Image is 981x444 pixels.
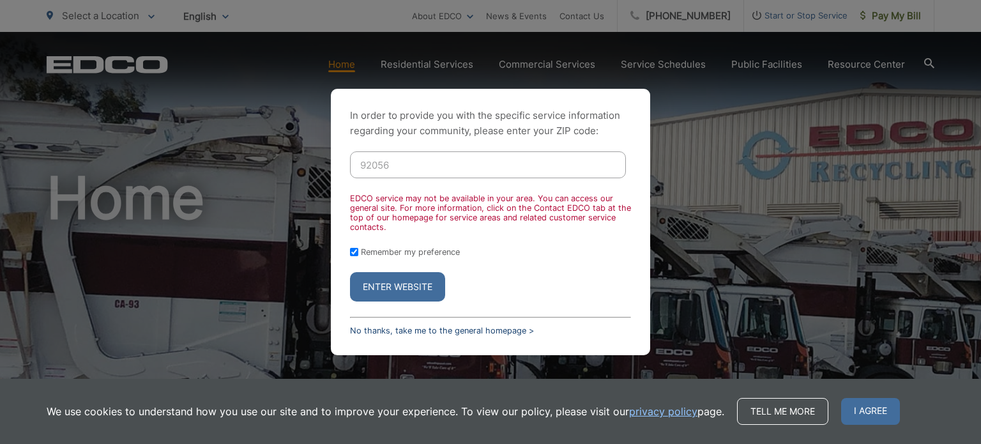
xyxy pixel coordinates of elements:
div: EDCO service may not be available in your area. You can access our general site. For more informa... [350,194,631,232]
a: No thanks, take me to the general homepage > [350,326,534,335]
p: In order to provide you with the specific service information regarding your community, please en... [350,108,631,139]
button: Enter Website [350,272,445,302]
p: We use cookies to understand how you use our site and to improve your experience. To view our pol... [47,404,724,419]
a: privacy policy [629,404,697,419]
a: Tell me more [737,398,828,425]
input: Enter ZIP Code [350,151,626,178]
label: Remember my preference [361,247,460,257]
span: I agree [841,398,900,425]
